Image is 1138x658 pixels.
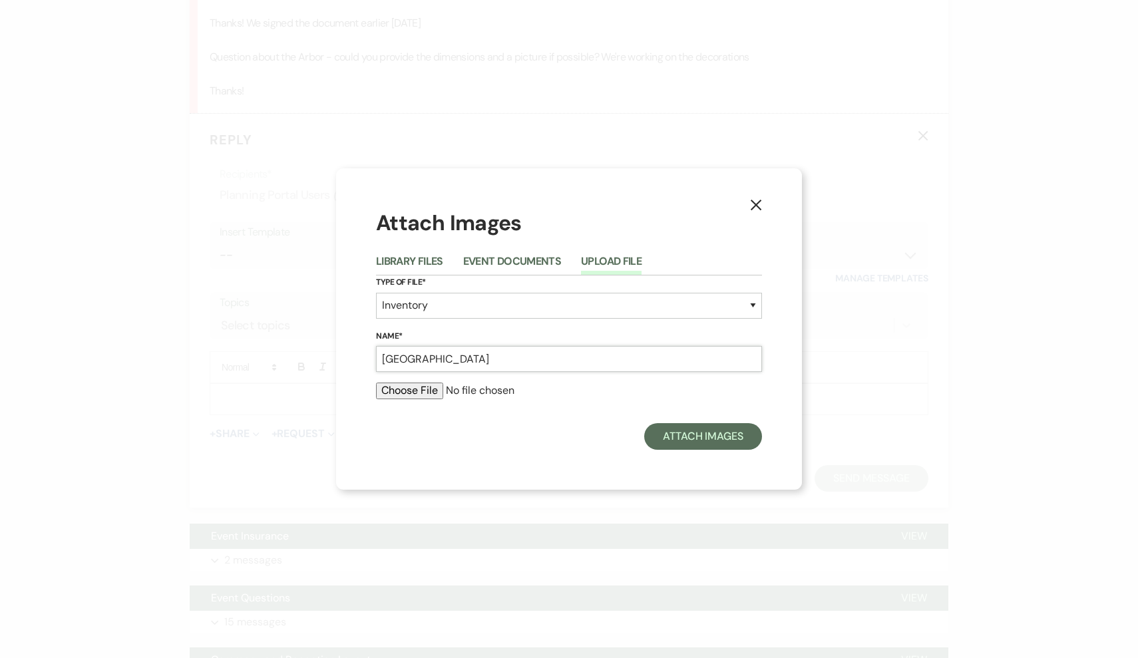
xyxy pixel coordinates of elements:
[376,256,443,275] button: Library Files
[581,256,642,275] button: Upload File
[376,208,762,238] h1: Attach Images
[644,423,762,450] button: Attach Images
[463,256,561,275] button: Event Documents
[376,275,762,290] label: Type of File*
[376,329,762,344] label: Name*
